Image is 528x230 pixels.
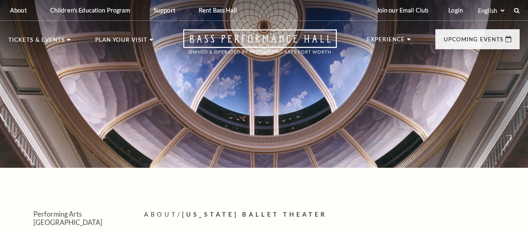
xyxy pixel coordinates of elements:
[476,7,506,15] select: Select:
[50,7,130,14] p: Children's Education Program
[144,210,520,220] p: /
[10,7,27,14] p: About
[199,7,237,14] p: Rent Bass Hall
[144,211,177,218] span: About
[154,7,175,14] p: Support
[444,37,503,47] p: Upcoming Events
[367,37,405,47] p: Experience
[33,210,102,226] a: Performing Arts [GEOGRAPHIC_DATA]
[182,211,327,218] span: [US_STATE] Ballet Theater
[95,37,147,47] p: Plan Your Visit
[8,37,65,47] p: Tickets & Events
